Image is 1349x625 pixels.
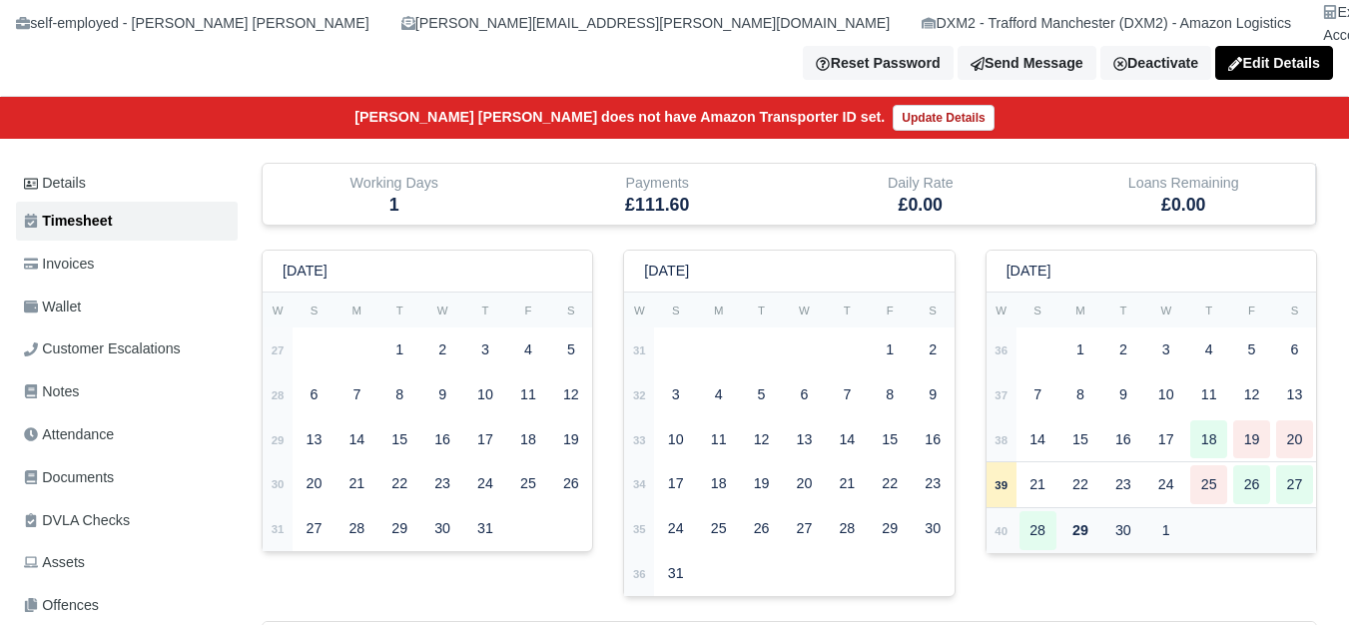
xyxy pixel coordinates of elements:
[272,389,285,401] strong: 28
[338,375,375,414] div: 7
[915,464,952,503] div: 23
[272,344,285,356] strong: 27
[381,375,418,414] div: 8
[567,305,575,316] small: S
[700,375,737,414] div: 4
[799,305,810,316] small: W
[1019,511,1056,550] div: 28
[1062,330,1099,369] div: 1
[657,554,694,593] div: 31
[16,288,238,326] a: Wallet
[296,509,333,548] div: 27
[915,420,952,459] div: 16
[1276,420,1313,459] div: 20
[929,305,937,316] small: S
[482,305,489,316] small: T
[1033,305,1041,316] small: S
[995,434,1008,446] strong: 38
[278,172,511,195] div: Working Days
[424,464,461,503] div: 23
[16,458,238,497] a: Documents
[1019,375,1056,414] div: 7
[995,479,1008,491] strong: 39
[1062,375,1099,414] div: 8
[24,423,114,446] span: Attendance
[338,420,375,459] div: 14
[296,464,333,503] div: 20
[657,420,694,459] div: 10
[743,509,780,548] div: 26
[700,420,737,459] div: 11
[804,172,1037,195] div: Daily Rate
[1190,420,1227,459] div: 18
[872,464,909,503] div: 22
[509,464,546,503] div: 25
[381,464,418,503] div: 22
[1104,330,1141,369] div: 2
[272,523,285,535] strong: 31
[1119,305,1126,316] small: T
[311,305,319,316] small: S
[1233,420,1270,459] div: 19
[509,420,546,459] div: 18
[633,389,646,401] strong: 32
[872,330,909,369] div: 1
[296,420,333,459] div: 13
[996,305,1007,316] small: W
[541,195,775,216] h5: £111.60
[16,501,238,540] a: DVLA Checks
[657,375,694,414] div: 3
[552,464,589,503] div: 26
[16,372,238,411] a: Notes
[283,263,328,280] h6: [DATE]
[24,551,85,574] span: Assets
[338,509,375,548] div: 28
[700,509,737,548] div: 25
[1147,375,1184,414] div: 10
[467,509,504,548] div: 31
[352,305,361,316] small: M
[958,46,1096,80] a: Send Message
[803,46,953,80] button: Reset Password
[1147,420,1184,459] div: 17
[1249,529,1349,625] iframe: Chat Widget
[644,263,689,280] h6: [DATE]
[786,509,823,548] div: 27
[786,464,823,503] div: 20
[1248,305,1255,316] small: F
[272,434,285,446] strong: 29
[24,337,181,360] span: Customer Escalations
[1147,330,1184,369] div: 3
[1276,375,1313,414] div: 13
[1276,330,1313,369] div: 6
[1233,465,1270,504] div: 26
[1062,465,1099,504] div: 22
[1190,330,1227,369] div: 4
[509,330,546,369] div: 4
[296,375,333,414] div: 6
[657,509,694,548] div: 24
[758,305,765,316] small: T
[1147,511,1184,550] div: 1
[893,105,994,131] a: Update Details
[401,12,891,35] div: [PERSON_NAME][EMAIL_ADDRESS][PERSON_NAME][DOMAIN_NAME]
[273,305,284,316] small: W
[552,330,589,369] div: 5
[786,420,823,459] div: 13
[16,329,238,368] a: Customer Escalations
[524,305,531,316] small: F
[887,305,894,316] small: F
[424,375,461,414] div: 9
[789,164,1052,224] div: Daily Rate
[1075,305,1084,316] small: M
[872,509,909,548] div: 29
[700,464,737,503] div: 18
[24,380,79,403] span: Notes
[1100,46,1211,80] a: Deactivate
[672,305,680,316] small: S
[467,375,504,414] div: 10
[829,375,866,414] div: 7
[1276,465,1313,504] div: 27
